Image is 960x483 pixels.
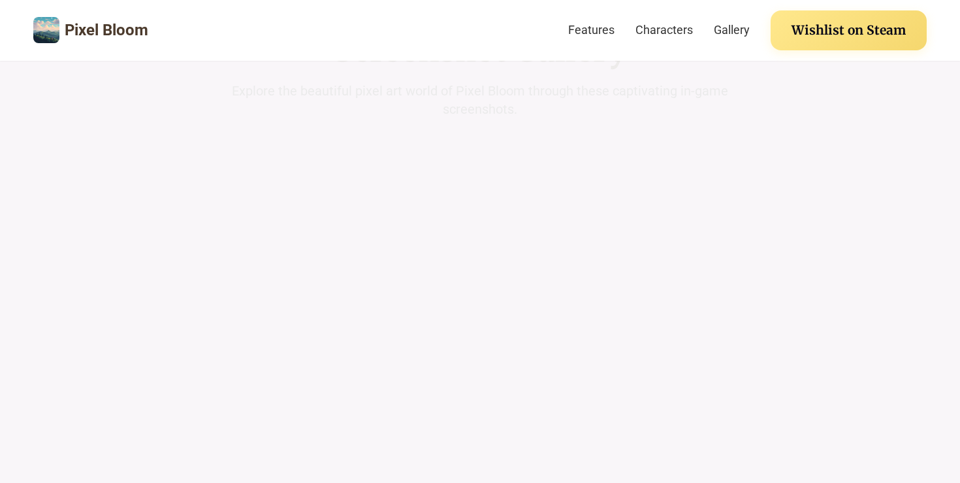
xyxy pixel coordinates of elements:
h2: Screenshot Gallery [33,35,927,66]
span: Pixel Bloom [65,20,148,41]
a: Pixel Bloom [33,17,148,43]
a: Wishlist on Steam [771,10,927,50]
a: Features [568,21,615,39]
img: Pixel Bloom Logo [33,17,59,43]
p: Explore the beautiful pixel art world of Pixel Bloom through these captivating in-game screenshots. [229,82,731,118]
a: Gallery [714,21,750,39]
a: Characters [635,21,693,39]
